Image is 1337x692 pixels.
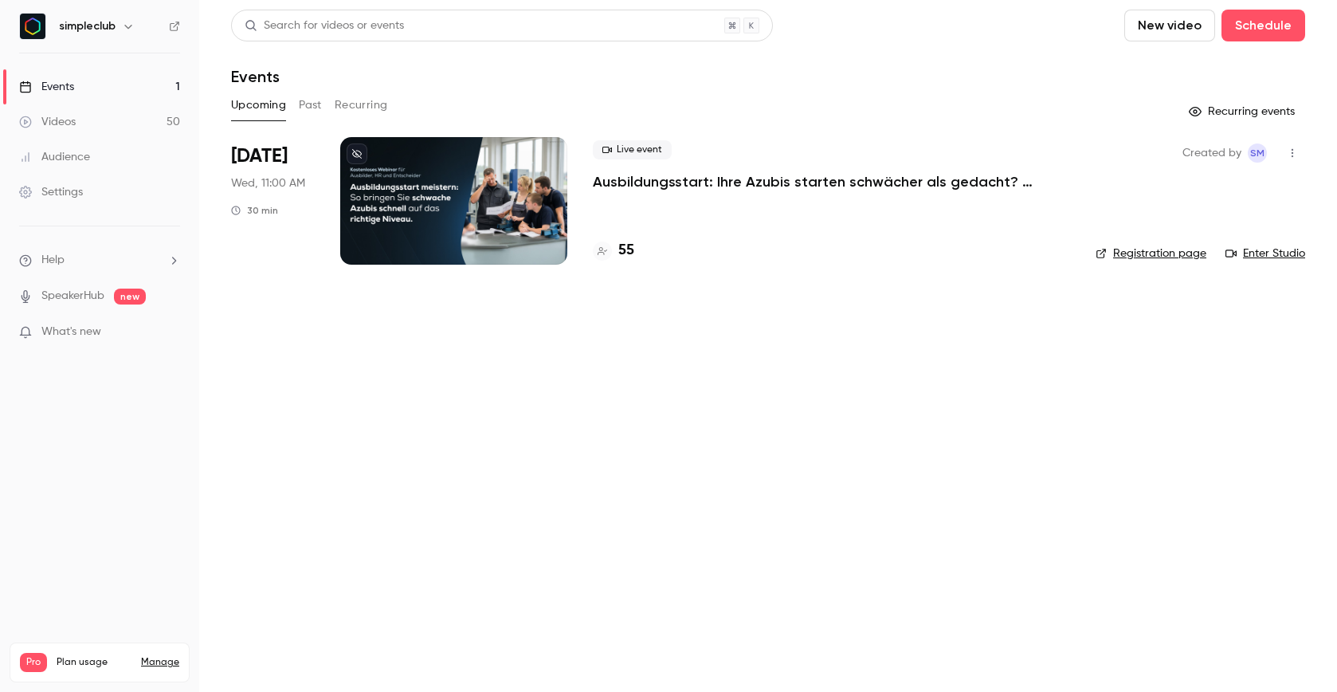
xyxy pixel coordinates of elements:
[335,92,388,118] button: Recurring
[161,325,180,340] iframe: Noticeable Trigger
[245,18,404,34] div: Search for videos or events
[57,656,131,669] span: Plan usage
[231,67,280,86] h1: Events
[41,252,65,269] span: Help
[593,172,1070,191] a: Ausbildungsstart: Ihre Azubis starten schwächer als gedacht? ([DATE])
[59,18,116,34] h6: simpleclub
[1250,144,1264,163] span: sM
[19,114,76,130] div: Videos
[299,92,322,118] button: Past
[1248,144,1267,163] span: simpleclub Marketing
[19,252,180,269] li: help-dropdown-opener
[231,137,315,265] div: Sep 17 Wed, 11:00 AM (Europe/Berlin)
[231,175,305,191] span: Wed, 11:00 AM
[141,656,179,669] a: Manage
[618,240,634,261] h4: 55
[1182,99,1305,124] button: Recurring events
[593,240,634,261] a: 55
[20,653,47,672] span: Pro
[231,204,278,217] div: 30 min
[41,288,104,305] a: SpeakerHub
[19,184,83,200] div: Settings
[1096,246,1206,261] a: Registration page
[19,79,74,95] div: Events
[593,140,672,159] span: Live event
[19,149,90,165] div: Audience
[114,289,146,305] span: new
[231,144,288,169] span: [DATE]
[1124,10,1215,41] button: New video
[231,92,286,118] button: Upcoming
[1182,144,1241,163] span: Created by
[41,324,101,340] span: What's new
[20,14,45,39] img: simpleclub
[1225,246,1305,261] a: Enter Studio
[1221,10,1305,41] button: Schedule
